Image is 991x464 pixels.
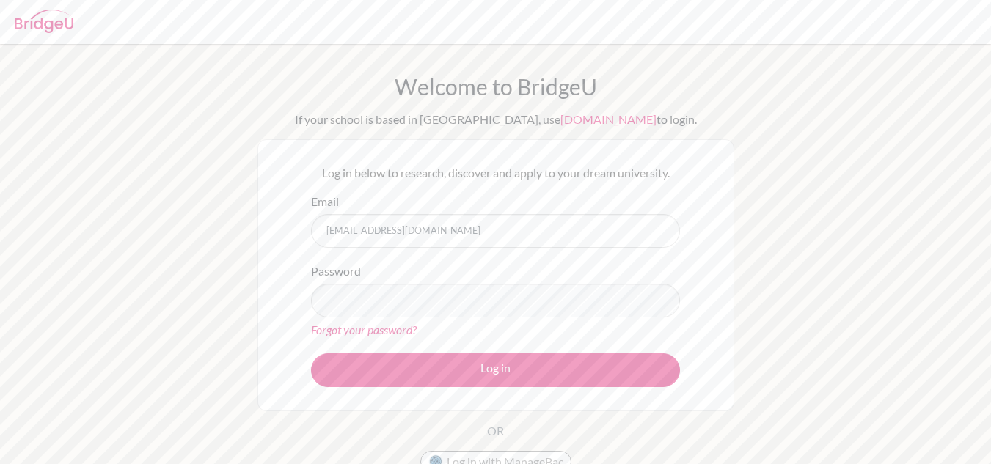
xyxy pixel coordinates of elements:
p: OR [487,422,504,440]
label: Email [311,193,339,210]
label: Password [311,262,361,280]
div: If your school is based in [GEOGRAPHIC_DATA], use to login. [295,111,697,128]
a: Forgot your password? [311,323,417,336]
p: Log in below to research, discover and apply to your dream university. [311,164,680,182]
h1: Welcome to BridgeU [395,73,597,100]
button: Log in [311,353,680,387]
img: Bridge-U [15,10,73,33]
a: [DOMAIN_NAME] [560,112,657,126]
